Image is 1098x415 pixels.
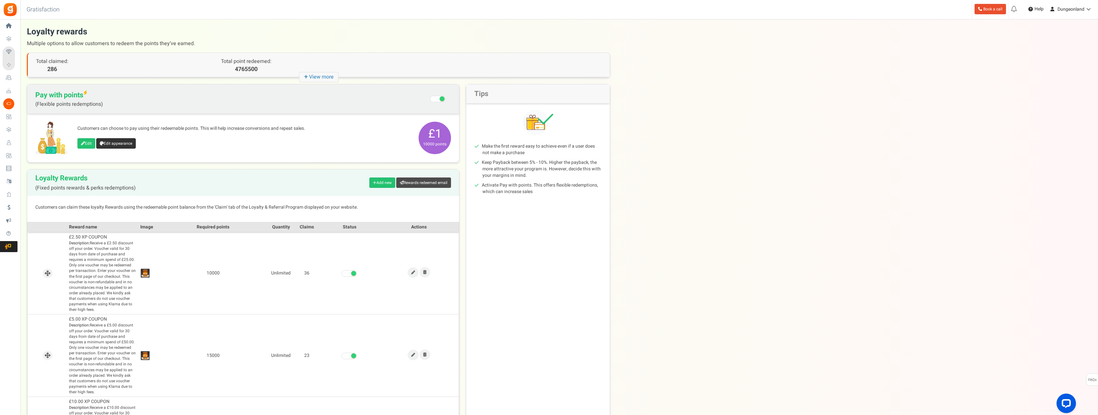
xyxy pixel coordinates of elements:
[69,240,137,313] span: Receive a £2.50 discount off your order. Voucher valid for 30 days from date of purchase and requ...
[299,72,339,82] i: View more
[304,72,309,82] strong: +
[69,323,137,395] span: Receive a £5.00 discount off your order. Voucher valid for 30 days from date of purchase and requ...
[35,174,136,191] h2: Loyalty Rewards
[419,122,451,154] span: £1
[19,3,67,16] h3: Gratisfaction
[69,240,90,246] b: Description:
[1033,6,1044,12] span: Help
[1058,6,1084,13] span: Dungeonland
[369,177,395,188] a: Add new
[975,4,1006,14] a: Book a call
[420,349,430,360] a: Remove
[482,182,602,195] li: Activate Pay with points. This offers flexible redemptions, which can increase sales
[67,314,139,397] td: £5.00 XP COUPON
[294,314,320,397] td: 23
[36,65,68,74] span: 286
[140,268,150,278] img: Reward
[482,159,602,179] li: Keep Payback between 5% - 10%. Higher the payback, the more attractive your program is. However, ...
[408,350,419,360] a: Edit
[268,232,294,314] td: Unlimited
[69,322,90,328] b: Description:
[1088,374,1097,386] span: FAQs
[1026,4,1046,14] a: Help
[77,125,412,132] p: Customers can choose to pay using their redeemable points. This will help increase conversions an...
[3,2,17,17] img: Gratisfaction
[27,38,610,49] span: Multiple options to allow customers to redeem the points they’ve earned.
[27,26,610,49] h1: Loyalty rewards
[482,143,602,156] li: Make the first reward easy to achieve even if a user does not make a purchase
[35,101,103,107] span: (Flexible points redemptions)
[35,204,451,211] p: Customers can claim these loyalty Rewards using the redeemable point balance from the 'Claim' tab...
[158,222,268,232] th: Required points
[96,138,136,149] a: Edit appearance
[320,222,379,232] th: Status
[268,314,294,397] td: Unlimited
[158,314,268,397] td: 15000
[67,232,139,314] td: £2.50 XP COUPON
[36,57,68,65] span: Total claimed:
[35,91,103,107] span: Pay with points
[67,222,139,232] th: Reward name
[523,110,553,135] img: Tips
[379,222,459,232] th: Actions
[466,84,610,103] h2: Tips
[35,185,136,191] span: (Fixed points rewards & perks redemptions)
[294,232,320,314] td: 36
[140,351,150,360] img: Reward
[35,122,68,154] img: Pay with points
[294,222,320,232] th: Claims
[77,138,95,149] a: Edit
[396,177,451,188] a: Rewards redeemed email
[420,267,430,277] a: Remove
[139,222,158,232] th: Image
[69,405,90,410] b: Description:
[420,141,449,147] small: 10000 points
[173,58,319,65] p: Total point redeemed:
[158,232,268,314] td: 10000
[408,267,419,278] a: Edit
[268,222,294,232] th: Quantity
[173,65,319,74] p: 4765500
